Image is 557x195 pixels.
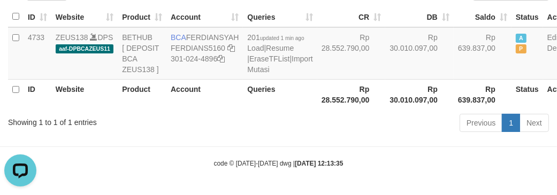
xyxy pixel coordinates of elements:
[247,54,312,74] a: Import Mutasi
[512,6,543,27] th: Status
[56,44,113,53] span: aaf-DPBCAZEUS11
[171,33,186,42] span: BCA
[51,79,118,110] th: Website
[247,33,312,74] span: | | |
[385,6,454,27] th: DB: activate to sort column ascending
[51,27,118,80] td: DPS
[454,27,512,80] td: Rp 639.837,00
[227,44,235,52] a: Copy FERDIANS5160 to clipboard
[317,27,386,80] td: Rp 28.552.790,00
[118,6,166,27] th: Product: activate to sort column ascending
[214,160,344,167] small: code © [DATE]-[DATE] dwg |
[520,114,549,132] a: Next
[516,34,527,43] span: Active
[249,54,289,63] a: EraseTFList
[454,79,512,110] th: Rp 639.837,00
[166,27,243,80] td: FERDIANSYAH 301-024-4896
[502,114,520,132] a: 1
[385,79,454,110] th: Rp 30.010.097,00
[166,6,243,27] th: Account: activate to sort column ascending
[247,44,264,52] a: Load
[260,35,304,41] span: updated 1 min ago
[247,33,304,42] span: 201
[24,27,51,80] td: 4733
[460,114,502,132] a: Previous
[4,4,36,36] button: Open LiveChat chat widget
[51,6,118,27] th: Website: activate to sort column ascending
[166,79,243,110] th: Account
[317,79,386,110] th: Rp 28.552.790,00
[118,79,166,110] th: Product
[171,44,225,52] a: FERDIANS5160
[317,6,386,27] th: CR: activate to sort column ascending
[243,6,317,27] th: Queries: activate to sort column ascending
[385,27,454,80] td: Rp 30.010.097,00
[266,44,294,52] a: Resume
[516,44,527,53] span: Paused
[24,6,51,27] th: ID: activate to sort column ascending
[454,6,512,27] th: Saldo: activate to sort column ascending
[24,79,51,110] th: ID
[8,113,224,128] div: Showing 1 to 1 of 1 entries
[217,54,225,63] a: Copy 3010244896 to clipboard
[243,79,317,110] th: Queries
[118,27,166,80] td: BETHUB [ DEPOSIT BCA ZEUS138 ]
[512,79,543,110] th: Status
[295,160,343,167] strong: [DATE] 12:13:35
[56,33,88,42] a: ZEUS138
